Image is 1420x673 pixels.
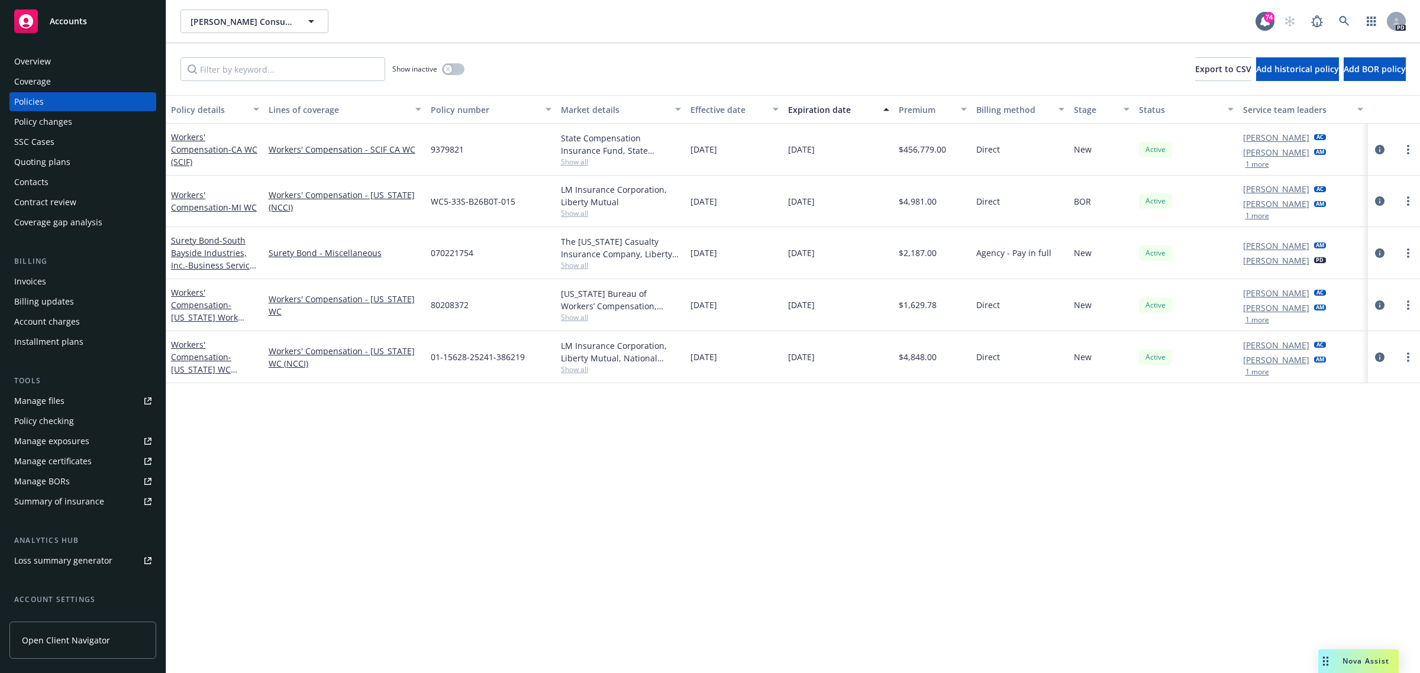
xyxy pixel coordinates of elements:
[1305,9,1329,33] a: Report a Bug
[9,452,156,471] a: Manage certificates
[1256,63,1339,75] span: Add historical policy
[9,472,156,491] a: Manage BORs
[14,193,76,212] div: Contract review
[9,492,156,511] a: Summary of insurance
[690,143,717,156] span: [DATE]
[1342,656,1389,666] span: Nova Assist
[9,412,156,431] a: Policy checking
[9,255,156,267] div: Billing
[788,103,876,116] div: Expiration date
[899,247,937,259] span: $2,187.00
[1344,63,1406,75] span: Add BOR policy
[171,189,257,213] a: Workers' Compensation
[9,391,156,410] a: Manage files
[392,64,437,74] span: Show inactive
[783,95,894,124] button: Expiration date
[1401,194,1415,208] a: more
[1144,196,1167,206] span: Active
[9,213,156,232] a: Coverage gap analysis
[431,299,469,311] span: 80208372
[1195,63,1251,75] span: Export to CSV
[14,452,92,471] div: Manage certificates
[561,260,682,270] span: Show all
[1256,57,1339,81] button: Add historical policy
[431,351,525,363] span: 01-15628-25241-386219
[14,52,51,71] div: Overview
[14,173,49,192] div: Contacts
[690,103,766,116] div: Effective date
[1373,350,1387,364] a: circleInformation
[14,432,89,451] div: Manage exposures
[9,332,156,351] a: Installment plans
[9,375,156,387] div: Tools
[976,143,1000,156] span: Direct
[899,103,954,116] div: Premium
[556,95,686,124] button: Market details
[561,183,682,208] div: LM Insurance Corporation, Liberty Mutual
[1401,246,1415,260] a: more
[14,272,46,291] div: Invoices
[431,195,515,208] span: WC5-33S-B26B0T-015
[1139,103,1221,116] div: Status
[1243,240,1309,252] a: [PERSON_NAME]
[899,299,937,311] span: $1,629.78
[171,103,246,116] div: Policy details
[1344,57,1406,81] button: Add BOR policy
[1373,298,1387,312] a: circleInformation
[1195,57,1251,81] button: Export to CSV
[1245,161,1269,168] button: 1 more
[1074,247,1092,259] span: New
[899,143,946,156] span: $456,779.00
[1373,194,1387,208] a: circleInformation
[14,551,112,570] div: Loss summary generator
[180,9,328,33] button: [PERSON_NAME] Consulting Corp
[788,299,815,311] span: [DATE]
[269,345,421,370] a: Workers' Compensation - [US_STATE] WC (NCCI)
[1074,195,1091,208] span: BOR
[788,351,815,363] span: [DATE]
[1243,254,1309,267] a: [PERSON_NAME]
[1243,302,1309,314] a: [PERSON_NAME]
[976,299,1000,311] span: Direct
[1360,9,1383,33] a: Switch app
[686,95,783,124] button: Effective date
[561,364,682,374] span: Show all
[1318,649,1333,673] div: Drag to move
[1144,248,1167,258] span: Active
[9,193,156,212] a: Contract review
[1144,300,1167,310] span: Active
[1243,287,1309,299] a: [PERSON_NAME]
[14,292,74,311] div: Billing updates
[14,412,74,431] div: Policy checking
[50,17,87,26] span: Accounts
[14,492,104,511] div: Summary of insurance
[9,132,156,151] a: SSC Cases
[1318,649,1399,673] button: Nova Assist
[1074,351,1092,363] span: New
[426,95,556,124] button: Policy number
[1373,246,1387,260] a: circleInformation
[788,143,815,156] span: [DATE]
[972,95,1069,124] button: Billing method
[14,472,70,491] div: Manage BORs
[1243,354,1309,366] a: [PERSON_NAME]
[1074,299,1092,311] span: New
[561,339,682,364] div: LM Insurance Corporation, Liberty Mutual, National Council on Compensation Insurance (NCCI)
[1069,95,1134,124] button: Stage
[9,292,156,311] a: Billing updates
[1245,316,1269,323] button: 1 more
[1332,9,1356,33] a: Search
[9,52,156,71] a: Overview
[9,173,156,192] a: Contacts
[14,213,102,232] div: Coverage gap analysis
[1144,352,1167,363] span: Active
[22,634,110,646] span: Open Client Navigator
[1401,350,1415,364] a: more
[9,432,156,451] a: Manage exposures
[171,339,231,387] a: Workers' Compensation
[431,103,538,116] div: Policy number
[14,92,44,111] div: Policies
[976,103,1051,116] div: Billing method
[9,535,156,546] div: Analytics hub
